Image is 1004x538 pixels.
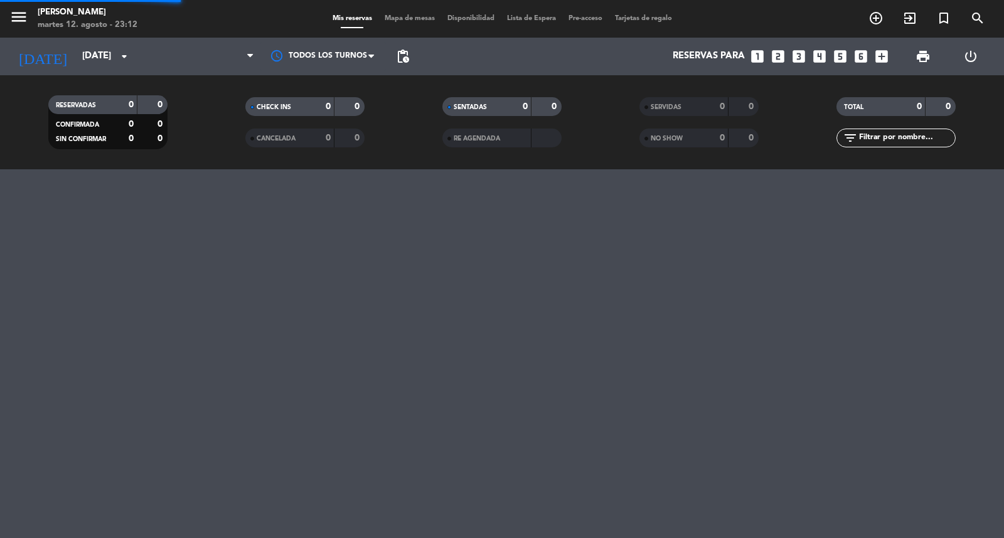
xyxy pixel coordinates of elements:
[326,15,378,22] span: Mis reservas
[720,102,725,111] strong: 0
[853,48,869,65] i: looks_6
[158,120,165,129] strong: 0
[749,102,756,111] strong: 0
[9,8,28,31] button: menu
[355,134,362,142] strong: 0
[56,122,99,128] span: CONFIRMADA
[129,120,134,129] strong: 0
[326,102,331,111] strong: 0
[902,11,917,26] i: exit_to_app
[673,51,745,62] span: Reservas para
[454,104,487,110] span: SENTADAS
[501,15,562,22] span: Lista de Espera
[963,49,978,64] i: power_settings_new
[609,15,678,22] span: Tarjetas de regalo
[395,49,410,64] span: pending_actions
[917,102,922,111] strong: 0
[868,11,884,26] i: add_circle_outline
[9,43,76,70] i: [DATE]
[749,134,756,142] strong: 0
[651,135,683,142] span: NO SHOW
[832,48,848,65] i: looks_5
[38,6,137,19] div: [PERSON_NAME]
[355,102,362,111] strong: 0
[916,49,931,64] span: print
[129,100,134,109] strong: 0
[749,48,766,65] i: looks_one
[378,15,441,22] span: Mapa de mesas
[454,135,500,142] span: RE AGENDADA
[38,19,137,31] div: martes 12. agosto - 23:12
[552,102,559,111] strong: 0
[56,102,96,108] span: RESERVADAS
[873,48,890,65] i: add_box
[257,135,296,142] span: CANCELADA
[844,104,863,110] span: TOTAL
[947,38,995,75] div: LOG OUT
[651,104,681,110] span: SERVIDAS
[9,8,28,26] i: menu
[811,48,828,65] i: looks_4
[770,48,786,65] i: looks_two
[791,48,807,65] i: looks_3
[158,100,165,109] strong: 0
[326,134,331,142] strong: 0
[523,102,528,111] strong: 0
[441,15,501,22] span: Disponibilidad
[117,49,132,64] i: arrow_drop_down
[158,134,165,143] strong: 0
[858,131,955,145] input: Filtrar por nombre...
[946,102,953,111] strong: 0
[970,11,985,26] i: search
[720,134,725,142] strong: 0
[562,15,609,22] span: Pre-acceso
[936,11,951,26] i: turned_in_not
[129,134,134,143] strong: 0
[56,136,106,142] span: SIN CONFIRMAR
[843,130,858,145] i: filter_list
[257,104,291,110] span: CHECK INS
